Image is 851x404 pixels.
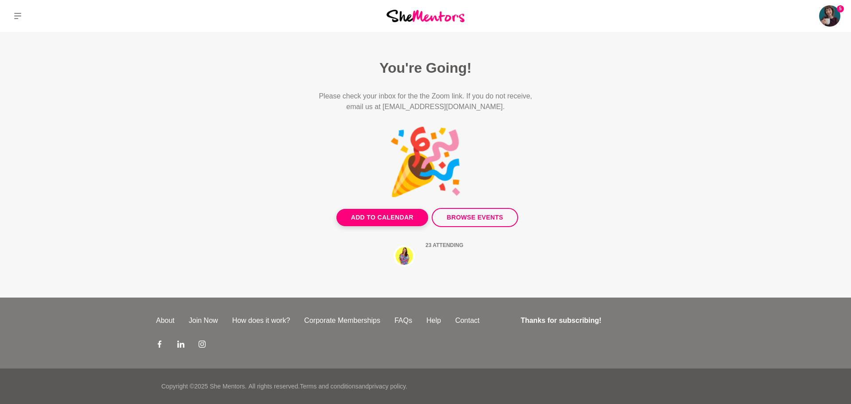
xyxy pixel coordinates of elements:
a: How does it work? [225,315,297,326]
a: Instagram [199,340,206,351]
a: Terms and conditions [300,383,358,390]
button: Add to Calendar [336,209,428,226]
img: She Mentors Logo [386,10,465,22]
a: Facebook [156,340,163,351]
a: Join Now [182,315,225,326]
span: 5 [837,5,844,12]
a: Browse Events [432,208,518,227]
h4: Thanks for subscribing! [521,315,690,326]
p: 23 attending [425,241,582,249]
a: Contact [448,315,487,326]
img: Uploaded image [395,247,413,265]
a: FAQs [387,315,419,326]
a: LinkedIn [177,340,184,351]
a: Corporate Memberships [297,315,387,326]
a: About [149,315,182,326]
a: Help [419,315,448,326]
p: All rights reserved. and . [248,382,407,391]
p: 🎉 [269,130,582,194]
a: Christie Flora5 [819,5,840,27]
p: Please check your inbox for the the Zoom link. If you do not receive, email us at [EMAIL_ADDRESS]... [269,91,582,112]
h2: You're Going! [269,59,582,77]
a: privacy policy [369,383,406,390]
img: Christie Flora [819,5,840,27]
p: Copyright © 2025 She Mentors . [161,382,246,391]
